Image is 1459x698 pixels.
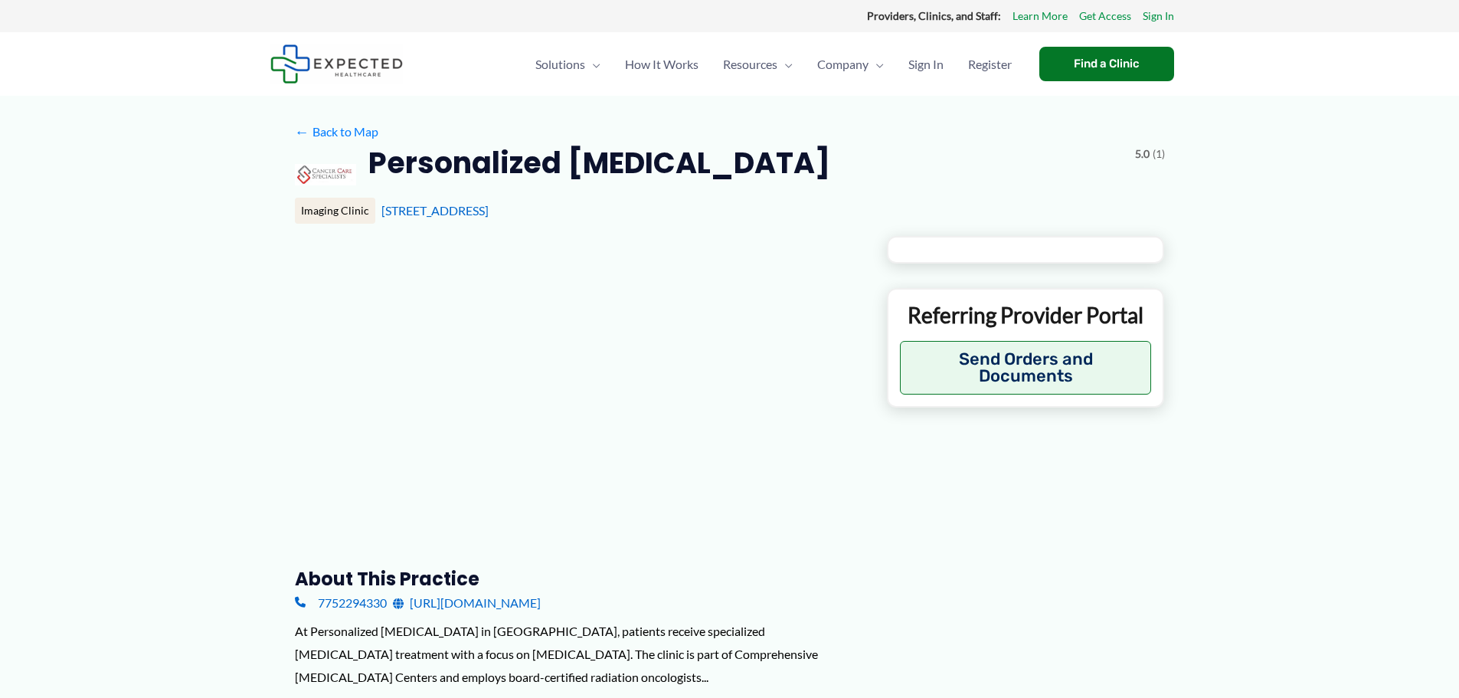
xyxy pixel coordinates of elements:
[393,591,541,614] a: [URL][DOMAIN_NAME]
[805,38,896,91] a: CompanyMenu Toggle
[535,38,585,91] span: Solutions
[1135,144,1150,164] span: 5.0
[295,567,862,591] h3: About this practice
[1079,6,1131,26] a: Get Access
[368,144,830,182] h2: Personalized [MEDICAL_DATA]
[1143,6,1174,26] a: Sign In
[867,9,1001,22] strong: Providers, Clinics, and Staff:
[1012,6,1068,26] a: Learn More
[968,38,1012,91] span: Register
[625,38,698,91] span: How It Works
[908,38,944,91] span: Sign In
[900,341,1152,395] button: Send Orders and Documents
[1153,144,1165,164] span: (1)
[270,44,403,84] img: Expected Healthcare Logo - side, dark font, small
[295,591,387,614] a: 7752294330
[711,38,805,91] a: ResourcesMenu Toggle
[295,198,375,224] div: Imaging Clinic
[1039,47,1174,81] a: Find a Clinic
[585,38,600,91] span: Menu Toggle
[869,38,884,91] span: Menu Toggle
[956,38,1024,91] a: Register
[523,38,1024,91] nav: Primary Site Navigation
[613,38,711,91] a: How It Works
[817,38,869,91] span: Company
[295,620,862,688] div: At Personalized [MEDICAL_DATA] in [GEOGRAPHIC_DATA], patients receive specialized [MEDICAL_DATA] ...
[381,203,489,218] a: [STREET_ADDRESS]
[523,38,613,91] a: SolutionsMenu Toggle
[777,38,793,91] span: Menu Toggle
[295,124,309,139] span: ←
[723,38,777,91] span: Resources
[900,301,1152,329] p: Referring Provider Portal
[896,38,956,91] a: Sign In
[295,120,378,143] a: ←Back to Map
